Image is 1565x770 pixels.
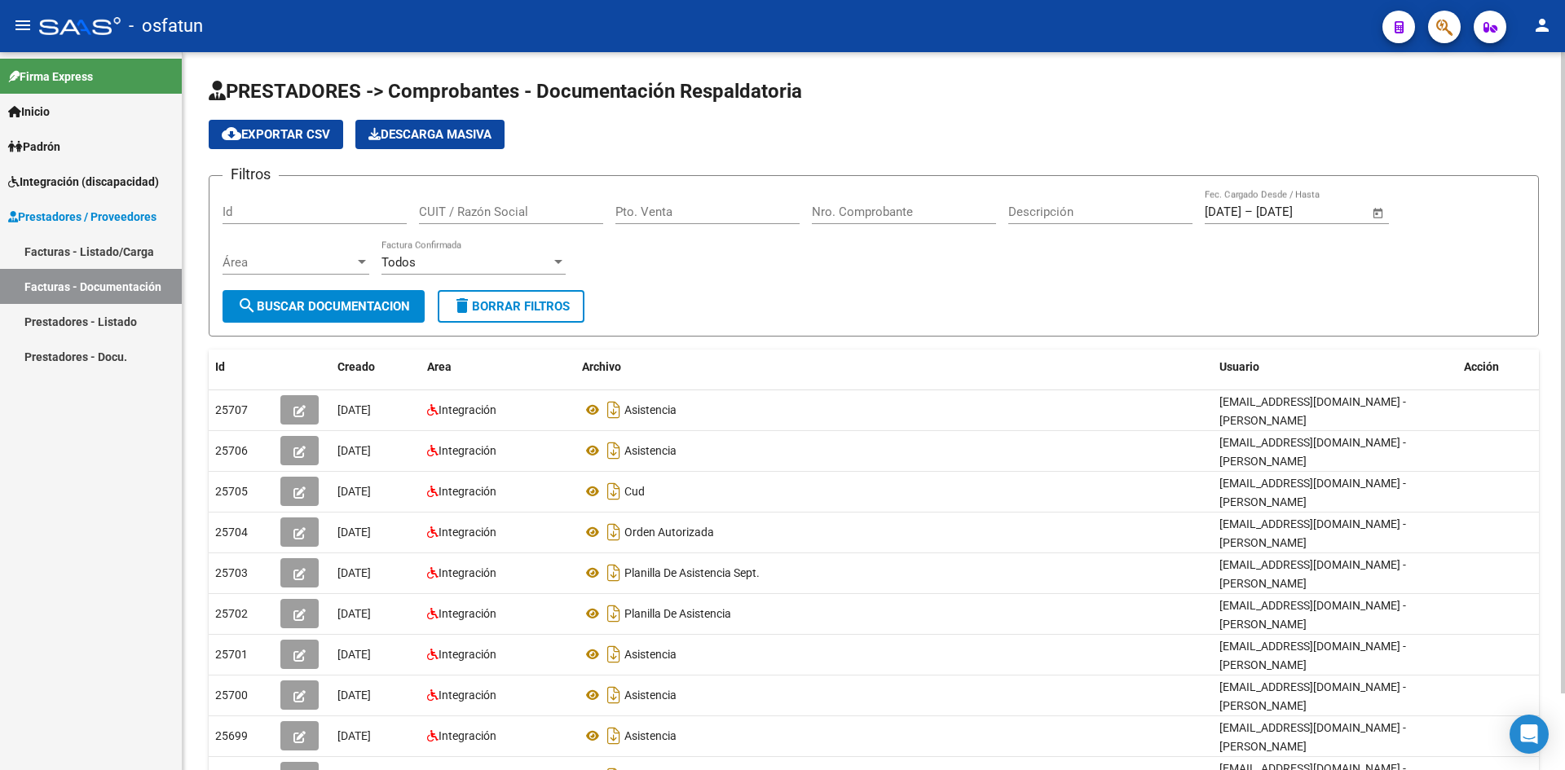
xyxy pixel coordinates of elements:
span: [DATE] [337,444,371,457]
span: Creado [337,360,375,373]
mat-icon: search [237,296,257,315]
span: [DATE] [337,485,371,498]
button: Buscar Documentacion [223,290,425,323]
span: Archivo [582,360,621,373]
mat-icon: person [1532,15,1552,35]
input: Fecha inicio [1205,205,1241,219]
span: Borrar Filtros [452,299,570,314]
span: Usuario [1219,360,1259,373]
i: Descargar documento [603,478,624,504]
span: [EMAIL_ADDRESS][DOMAIN_NAME] - [PERSON_NAME] [1219,436,1406,468]
h3: Filtros [223,163,279,186]
span: [EMAIL_ADDRESS][DOMAIN_NAME] - [PERSON_NAME] [1219,477,1406,508]
span: Inicio [8,103,50,121]
span: Padrón [8,138,60,156]
span: Integración (discapacidad) [8,173,159,191]
span: Id [215,360,225,373]
span: Buscar Documentacion [237,299,410,314]
span: Integración [439,526,496,539]
app-download-masive: Descarga masiva de comprobantes (adjuntos) [355,120,505,149]
span: Integración [439,403,496,416]
button: Descarga Masiva [355,120,505,149]
span: Asistencia [624,648,677,661]
span: [DATE] [337,607,371,620]
i: Descargar documento [603,682,624,708]
span: Acción [1464,360,1499,373]
span: Integración [439,689,496,702]
span: Integración [439,485,496,498]
span: Integración [439,729,496,742]
span: [EMAIL_ADDRESS][DOMAIN_NAME] - [PERSON_NAME] [1219,640,1406,671]
span: [DATE] [337,566,371,579]
span: Asistencia [624,729,677,742]
datatable-header-cell: Creado [331,350,421,385]
span: 25705 [215,485,248,498]
button: Open calendar [1369,204,1388,222]
span: Integración [439,444,496,457]
button: Exportar CSV [209,120,343,149]
i: Descargar documento [603,438,624,464]
span: PRESTADORES -> Comprobantes - Documentación Respaldatoria [209,80,802,103]
span: [EMAIL_ADDRESS][DOMAIN_NAME] - [PERSON_NAME] [1219,517,1406,549]
div: Open Intercom Messenger [1510,715,1549,754]
span: [EMAIL_ADDRESS][DOMAIN_NAME] - [PERSON_NAME] [1219,395,1406,427]
span: Prestadores / Proveedores [8,208,156,226]
span: Área [223,255,355,270]
span: [EMAIL_ADDRESS][DOMAIN_NAME] - [PERSON_NAME] [1219,558,1406,590]
datatable-header-cell: Usuario [1213,350,1457,385]
span: Integración [439,607,496,620]
span: [EMAIL_ADDRESS][DOMAIN_NAME] - [PERSON_NAME] [1219,599,1406,631]
i: Descargar documento [603,519,624,545]
span: Planilla De Asistencia [624,607,731,620]
span: 25700 [215,689,248,702]
span: [DATE] [337,526,371,539]
span: Cud [624,485,645,498]
span: [DATE] [337,403,371,416]
span: Area [427,360,452,373]
span: Asistencia [624,444,677,457]
span: Descarga Masiva [368,127,492,142]
mat-icon: menu [13,15,33,35]
span: Planilla De Asistencia Sept. [624,566,760,579]
span: 25704 [215,526,248,539]
span: – [1245,205,1253,219]
span: [EMAIL_ADDRESS][DOMAIN_NAME] - [PERSON_NAME] [1219,721,1406,753]
span: Asistencia [624,403,677,416]
i: Descargar documento [603,641,624,667]
span: - osfatun [129,8,203,44]
span: [DATE] [337,729,371,742]
span: 25703 [215,566,248,579]
button: Borrar Filtros [438,290,584,323]
i: Descargar documento [603,723,624,749]
span: 25707 [215,403,248,416]
datatable-header-cell: Acción [1457,350,1539,385]
span: Integración [439,648,496,661]
span: 25701 [215,648,248,661]
span: [DATE] [337,689,371,702]
mat-icon: delete [452,296,472,315]
span: 25699 [215,729,248,742]
span: [DATE] [337,648,371,661]
span: Todos [381,255,416,270]
span: 25702 [215,607,248,620]
datatable-header-cell: Id [209,350,274,385]
span: Orden Autorizada [624,526,714,539]
datatable-header-cell: Archivo [575,350,1213,385]
span: Exportar CSV [222,127,330,142]
i: Descargar documento [603,601,624,627]
span: [EMAIL_ADDRESS][DOMAIN_NAME] - [PERSON_NAME] [1219,680,1406,712]
i: Descargar documento [603,560,624,586]
span: Integración [439,566,496,579]
i: Descargar documento [603,397,624,423]
span: 25706 [215,444,248,457]
span: Asistencia [624,689,677,702]
datatable-header-cell: Area [421,350,575,385]
mat-icon: cloud_download [222,124,241,143]
input: Fecha fin [1256,205,1335,219]
span: Firma Express [8,68,93,86]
